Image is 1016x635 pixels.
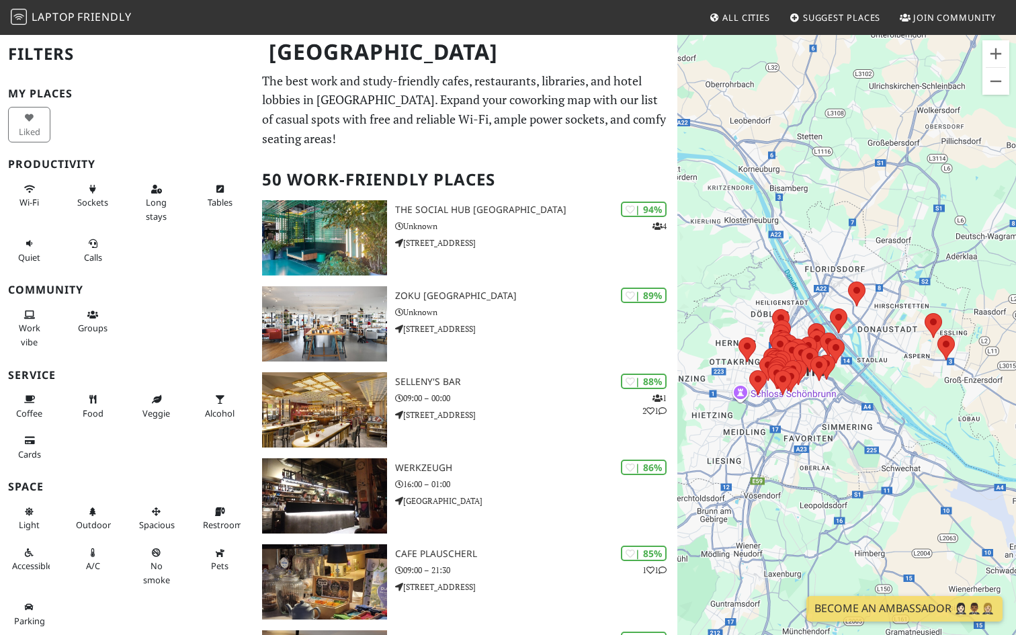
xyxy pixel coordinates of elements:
[621,546,667,561] div: | 85%
[704,5,775,30] a: All Cities
[142,407,170,419] span: Veggie
[135,178,177,227] button: Long stays
[19,519,40,531] span: Natural light
[8,284,246,296] h3: Community
[8,304,50,353] button: Work vibe
[262,544,387,620] img: Cafe Plauscherl
[72,501,114,536] button: Outdoor
[642,564,667,577] p: 1 1
[143,560,170,585] span: Smoke free
[803,11,881,24] span: Suggest Places
[208,196,232,208] span: Work-friendly tables
[19,322,40,347] span: People working
[982,68,1009,95] button: Zoom out
[199,388,241,424] button: Alcohol
[258,34,675,71] h1: [GEOGRAPHIC_DATA]
[18,251,40,263] span: Quiet
[621,288,667,303] div: | 89%
[982,40,1009,67] button: Zoom in
[262,458,387,534] img: WerkzeugH
[652,220,667,232] p: 4
[19,196,39,208] span: Stable Wi-Fi
[395,409,677,421] p: [STREET_ADDRESS]
[8,178,50,214] button: Wi-Fi
[8,542,50,577] button: Accessible
[722,11,770,24] span: All Cities
[262,200,387,276] img: The Social Hub Vienna
[72,542,114,577] button: A/C
[395,392,677,405] p: 09:00 – 00:00
[254,544,677,620] a: Cafe Plauscherl | 85% 11 Cafe Plauscherl 09:00 – 21:30 [STREET_ADDRESS]
[146,196,167,222] span: Long stays
[621,202,667,217] div: | 94%
[84,251,102,263] span: Video/audio calls
[395,564,677,577] p: 09:00 – 21:30
[199,178,241,214] button: Tables
[77,196,108,208] span: Power sockets
[8,158,246,171] h3: Productivity
[199,501,241,536] button: Restroom
[11,6,132,30] a: LaptopFriendly LaptopFriendly
[395,323,677,335] p: [STREET_ADDRESS]
[139,519,175,531] span: Spacious
[77,9,131,24] span: Friendly
[621,374,667,389] div: | 88%
[395,478,677,491] p: 16:00 – 01:00
[395,237,677,249] p: [STREET_ADDRESS]
[18,448,41,460] span: Credit cards
[32,9,75,24] span: Laptop
[16,407,42,419] span: Coffee
[395,220,677,232] p: Unknown
[395,306,677,319] p: Unknown
[262,372,387,448] img: SELLENY'S Bar
[894,5,1001,30] a: Join Community
[395,581,677,593] p: [STREET_ADDRESS]
[254,200,677,276] a: The Social Hub Vienna | 94% 4 The Social Hub [GEOGRAPHIC_DATA] Unknown [STREET_ADDRESS]
[78,322,108,334] span: Group tables
[254,286,677,362] a: Zoku Vienna | 89% Zoku [GEOGRAPHIC_DATA] Unknown [STREET_ADDRESS]
[83,407,103,419] span: Food
[8,429,50,465] button: Cards
[12,560,52,572] span: Accessible
[72,388,114,424] button: Food
[262,286,387,362] img: Zoku Vienna
[8,501,50,536] button: Light
[806,596,1003,622] a: Become an Ambassador 🤵🏻‍♀️🤵🏾‍♂️🤵🏼‍♀️
[395,548,677,560] h3: Cafe Plauscherl
[395,495,677,507] p: [GEOGRAPHIC_DATA]
[913,11,996,24] span: Join Community
[8,388,50,424] button: Coffee
[135,542,177,591] button: No smoke
[254,458,677,534] a: WerkzeugH | 86% WerkzeugH 16:00 – 01:00 [GEOGRAPHIC_DATA]
[11,9,27,25] img: LaptopFriendly
[135,501,177,536] button: Spacious
[254,372,677,448] a: SELLENY'S Bar | 88% 121 SELLENY'S Bar 09:00 – 00:00 [STREET_ADDRESS]
[642,392,667,417] p: 1 2 1
[621,460,667,475] div: | 86%
[8,369,246,382] h3: Service
[86,560,100,572] span: Air conditioned
[211,560,228,572] span: Pet friendly
[262,71,669,149] p: The best work and study-friendly cafes, restaurants, libraries, and hotel lobbies in [GEOGRAPHIC_...
[395,376,677,388] h3: SELLENY'S Bar
[135,388,177,424] button: Veggie
[76,519,111,531] span: Outdoor area
[395,204,677,216] h3: The Social Hub [GEOGRAPHIC_DATA]
[395,462,677,474] h3: WerkzeugH
[395,290,677,302] h3: Zoku [GEOGRAPHIC_DATA]
[784,5,886,30] a: Suggest Places
[8,480,246,493] h3: Space
[72,178,114,214] button: Sockets
[72,304,114,339] button: Groups
[199,542,241,577] button: Pets
[262,159,669,200] h2: 50 Work-Friendly Places
[8,34,246,75] h2: Filters
[8,596,50,632] button: Parking
[8,87,246,100] h3: My Places
[203,519,243,531] span: Restroom
[8,232,50,268] button: Quiet
[72,232,114,268] button: Calls
[14,615,45,627] span: Parking
[205,407,235,419] span: Alcohol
